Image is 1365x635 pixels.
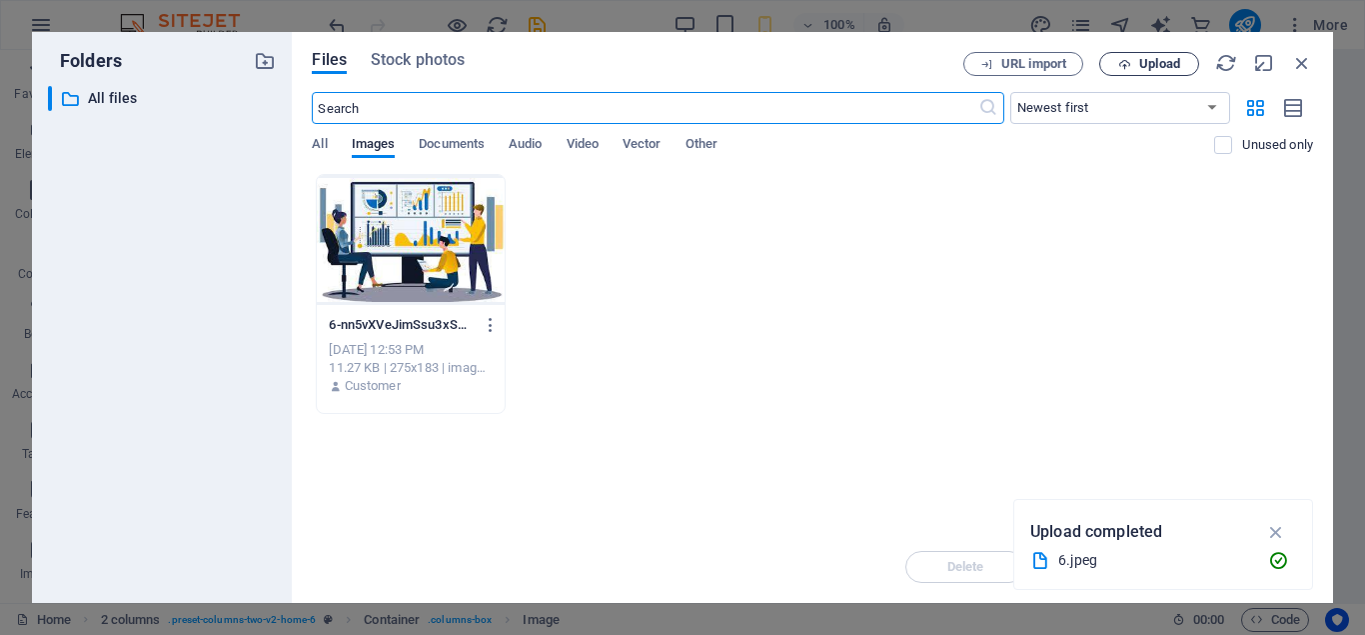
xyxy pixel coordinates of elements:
[623,132,662,160] span: Vector
[963,52,1083,76] button: URL import
[1030,519,1162,545] p: Upload completed
[312,132,327,160] span: All
[567,132,599,160] span: Video
[685,132,717,160] span: Other
[352,132,396,160] span: Images
[254,50,276,72] i: Create new folder
[88,87,240,110] p: All files
[1001,58,1066,70] span: URL import
[312,48,347,72] span: Files
[345,377,401,395] p: Customer
[48,48,122,74] p: Folders
[1291,52,1313,74] i: Close
[419,132,485,160] span: Documents
[1139,58,1180,70] span: Upload
[1215,52,1237,74] i: Reload
[1242,136,1313,154] p: Displays only files that are not in use on the website. Files added during this session can still...
[1253,52,1275,74] i: Minimize
[312,92,977,124] input: Search
[1058,549,1252,572] div: 6.jpeg
[329,316,474,334] p: 6-nn5vXVeJimSsu3xSV7YoFQ.jpeg
[509,132,542,160] span: Audio
[329,359,492,377] div: 11.27 KB | 275x183 | image/jpeg
[1099,52,1199,76] button: Upload
[48,86,52,111] div: ​
[329,341,492,359] div: [DATE] 12:53 PM
[371,48,465,72] span: Stock photos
